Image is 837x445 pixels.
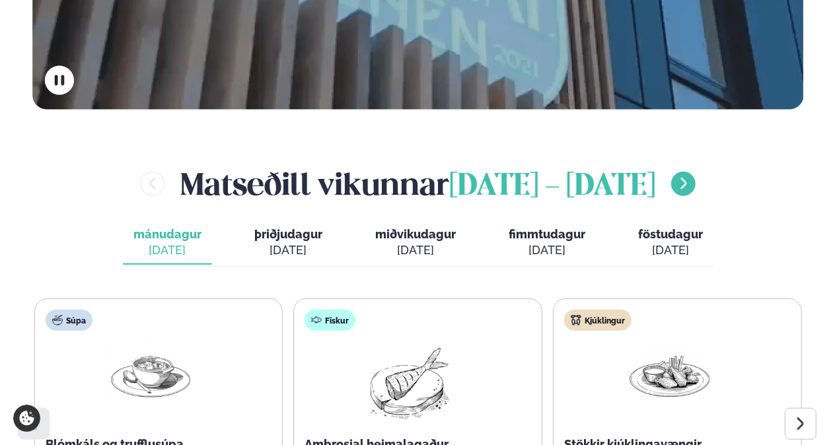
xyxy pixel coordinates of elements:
span: [DATE] - [DATE] [449,172,655,201]
img: fish.svg [311,315,322,325]
div: [DATE] [638,242,703,258]
button: menu-btn-right [671,172,696,196]
div: Kjúklingur [564,310,632,331]
img: Soup.png [108,341,193,403]
div: [DATE] [375,242,456,258]
img: soup.svg [52,315,63,325]
button: mánudagur [DATE] [123,221,212,265]
button: menu-btn-left [140,172,164,196]
button: fimmtudagur [DATE] [498,221,596,265]
img: chicken.svg [571,315,581,325]
h2: Matseðill vikunnar [180,162,655,205]
div: Súpa [46,310,92,331]
span: þriðjudagur [254,227,322,241]
span: miðvikudagur [375,227,456,241]
span: fimmtudagur [509,227,585,241]
div: [DATE] [133,242,201,258]
span: föstudagur [638,227,703,241]
img: Chicken-wings-legs.png [627,341,711,403]
button: þriðjudagur [DATE] [244,221,333,265]
div: [DATE] [254,242,322,258]
button: miðvikudagur [DATE] [365,221,466,265]
div: Fiskur [305,310,355,331]
a: Cookie settings [13,405,40,432]
img: fish.png [367,341,452,426]
span: mánudagur [133,227,201,241]
div: [DATE] [509,242,585,258]
button: föstudagur [DATE] [628,221,713,265]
